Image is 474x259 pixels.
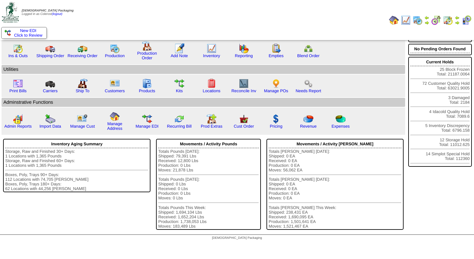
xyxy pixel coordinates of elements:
img: po.png [271,79,281,89]
a: Production [105,53,125,58]
a: Prod Extras [201,124,222,129]
div: Movements / Activity Pounds [158,140,259,148]
img: truck3.gif [45,79,55,89]
img: home.gif [110,111,120,121]
img: import.gif [45,114,55,124]
a: Pricing [270,124,283,129]
a: Empties [269,53,284,58]
a: Blend Order [297,53,320,58]
a: Manage Address [107,121,123,131]
img: invoice2.gif [13,79,23,89]
div: Current Holds [410,58,470,66]
img: prodextras.gif [207,114,217,124]
img: truck2.gif [78,43,87,53]
a: Needs Report [296,89,321,93]
img: graph.gif [239,43,249,53]
a: Locations [203,89,220,93]
a: Cust Order [234,124,254,129]
img: zoroco-logo-small.webp [2,2,19,23]
img: arrowright.gif [424,20,429,25]
div: Storage, Raw and Finished 30+ Days: 1 Locations with 1,365 Pounds Storage, Raw and Finished 60+ D... [5,149,148,191]
img: locations.gif [207,79,217,89]
img: pie_chart.png [303,114,313,124]
a: Customers [105,89,125,93]
a: Shipping Order [36,53,64,58]
a: Manage Cust [70,124,95,129]
img: arrowleft.gif [424,15,429,20]
a: Kits [176,89,183,93]
a: Carriers [43,89,57,93]
img: workflow.png [303,79,313,89]
img: calendarprod.gif [413,15,423,25]
img: cabinet.gif [142,79,152,89]
img: line_graph2.gif [239,79,249,89]
img: workorder.gif [271,43,281,53]
a: Admin Reports [4,124,32,129]
img: line_graph.gif [207,43,217,53]
div: Inventory Aging Summary [5,140,148,148]
img: calendarprod.gif [110,43,120,53]
img: calendarinout.gif [443,15,453,25]
a: (logout) [52,12,62,16]
a: Import Data [39,124,61,129]
img: edi.gif [142,114,152,124]
div: Totals [PERSON_NAME] [DATE]: Shipped: 0 EA Received: 0 EA Production: 0 EA Moves: 56,062 EA Total... [269,149,401,229]
img: factory.gif [142,41,152,51]
img: line_graph.gif [401,15,411,25]
td: Utilities [2,65,405,74]
img: truck.gif [45,43,55,53]
a: Recurring Bill [167,124,191,129]
img: dollar.gif [271,114,281,124]
a: Inventory [203,53,220,58]
div: No Pending Orders Found [410,45,470,53]
span: Click to Review [5,33,43,38]
a: Add Note [171,53,188,58]
img: orders.gif [174,43,184,53]
img: arrowleft.gif [455,15,460,20]
img: managecust.png [77,114,88,124]
span: New EDI [20,28,37,33]
img: workflow.gif [174,79,184,89]
span: [DEMOGRAPHIC_DATA] Packaging [22,9,74,12]
img: calendarblend.gif [431,15,441,25]
a: Manage POs [264,89,288,93]
a: Print Bills [9,89,27,93]
a: Expenses [332,124,350,129]
a: Reporting [235,53,253,58]
span: [DEMOGRAPHIC_DATA] Packaging [212,236,262,240]
td: Adminstrative Functions [2,98,405,107]
span: Logged in as Colerost [22,9,74,16]
div: Movements / Activity [PERSON_NAME] [269,140,401,148]
img: pie_chart2.png [336,114,346,124]
a: Manage EDI [136,124,159,129]
img: ediSmall.gif [5,30,11,36]
img: reconcile.gif [174,114,184,124]
a: Revenue [300,124,316,129]
div: Totals Pounds [DATE]: Shipped: 79,391 Lbs Received: 12,800 Lbs Production: 0 Lbs Moves: 21,878 Lb... [158,149,259,229]
img: cust_order.png [239,114,249,124]
img: factory2.gif [78,79,87,89]
img: graph2.png [13,114,23,124]
a: Ins & Outs [8,53,28,58]
img: customers.gif [110,79,120,89]
img: home.gif [389,15,399,25]
a: Products [139,89,155,93]
a: Production Order [137,51,157,60]
a: Receiving Order [68,53,97,58]
a: Ship To [76,89,89,93]
img: calendarcustomer.gif [462,15,472,25]
a: New EDI Click to Review [5,28,43,38]
img: arrowright.gif [455,20,460,25]
img: calendarinout.gif [13,43,23,53]
div: 25 Block Frozen Total: 21187.0064 72 Customer Quality Hold Total: 63021.9005 3 Damaged Total: 218... [408,57,472,167]
a: Reconcile Inv [231,89,256,93]
img: network.png [303,43,313,53]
